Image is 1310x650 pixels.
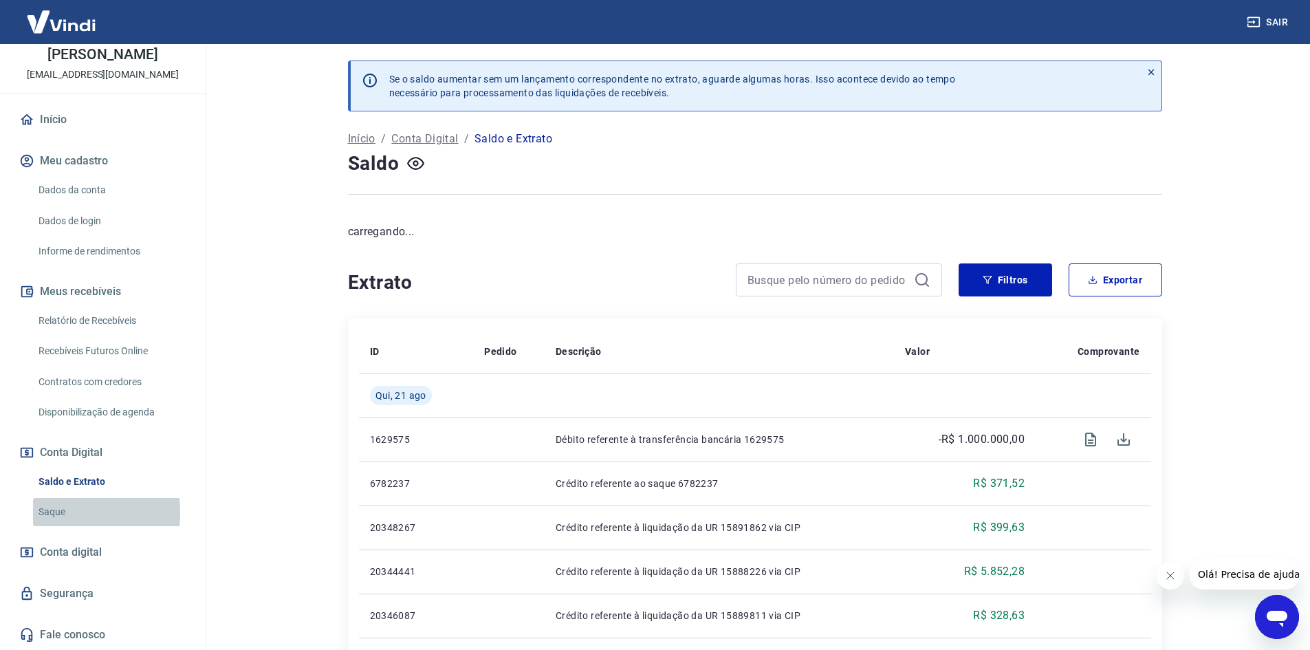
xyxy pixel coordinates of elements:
[17,537,189,567] a: Conta digital
[484,345,516,358] p: Pedido
[1107,423,1140,456] span: Download
[33,498,189,526] a: Saque
[370,345,380,358] p: ID
[33,368,189,396] a: Contratos com credores
[33,237,189,266] a: Informe de rendimentos
[556,477,883,490] p: Crédito referente ao saque 6782237
[464,131,469,147] p: /
[370,609,463,622] p: 20346087
[556,345,602,358] p: Descrição
[17,105,189,135] a: Início
[1244,10,1293,35] button: Sair
[556,433,883,446] p: Débito referente à transferência bancária 1629575
[40,543,102,562] span: Conta digital
[556,521,883,534] p: Crédito referente à liquidação da UR 15891862 via CIP
[17,146,189,176] button: Meu cadastro
[1157,562,1184,589] iframe: Fechar mensagem
[556,565,883,578] p: Crédito referente à liquidação da UR 15888226 via CIP
[959,263,1052,296] button: Filtros
[939,431,1025,448] p: -R$ 1.000.000,00
[474,131,552,147] p: Saldo e Extrato
[389,72,956,100] p: Se o saldo aumentar sem um lançamento correspondente no extrato, aguarde algumas horas. Isso acon...
[17,578,189,609] a: Segurança
[1078,345,1139,358] p: Comprovante
[8,10,116,21] span: Olá! Precisa de ajuda?
[375,389,426,402] span: Qui, 21 ago
[348,224,1162,240] p: carregando...
[370,477,463,490] p: 6782237
[33,176,189,204] a: Dados da conta
[747,270,908,290] input: Busque pelo número do pedido
[27,67,179,82] p: [EMAIL_ADDRESS][DOMAIN_NAME]
[348,269,719,296] h4: Extrato
[348,131,375,147] a: Início
[33,337,189,365] a: Recebíveis Futuros Online
[905,345,930,358] p: Valor
[348,150,400,177] h4: Saldo
[370,565,463,578] p: 20344441
[1074,423,1107,456] span: Visualizar
[973,607,1025,624] p: R$ 328,63
[556,609,883,622] p: Crédito referente à liquidação da UR 15889811 via CIP
[973,519,1025,536] p: R$ 399,63
[33,468,189,496] a: Saldo e Extrato
[33,307,189,335] a: Relatório de Recebíveis
[17,437,189,468] button: Conta Digital
[370,433,463,446] p: 1629575
[964,563,1025,580] p: R$ 5.852,28
[33,207,189,235] a: Dados de login
[47,47,157,62] p: [PERSON_NAME]
[973,475,1025,492] p: R$ 371,52
[391,131,458,147] a: Conta Digital
[33,398,189,426] a: Disponibilização de agenda
[370,521,463,534] p: 20348267
[381,131,386,147] p: /
[17,277,189,307] button: Meus recebíveis
[17,620,189,650] a: Fale conosco
[17,1,106,43] img: Vindi
[1255,595,1299,639] iframe: Botão para abrir a janela de mensagens
[1069,263,1162,296] button: Exportar
[1190,559,1299,589] iframe: Mensagem da empresa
